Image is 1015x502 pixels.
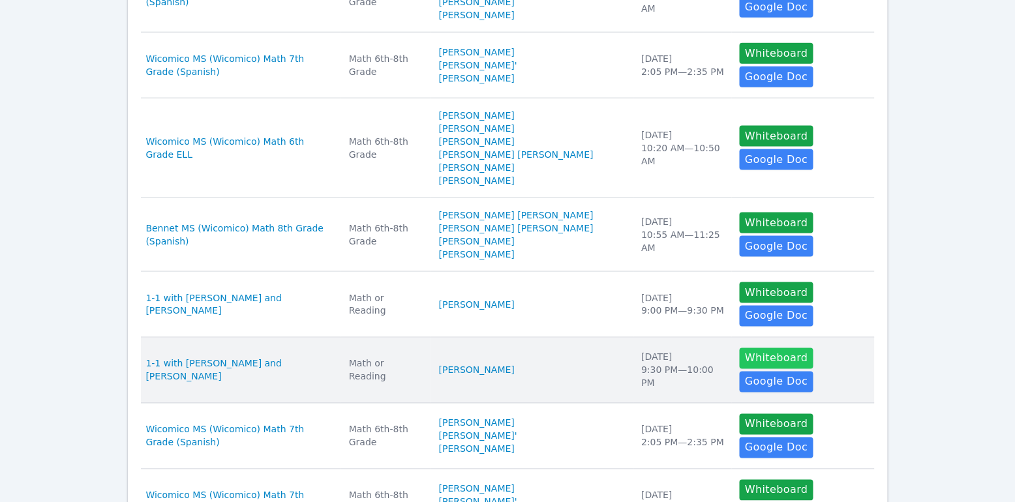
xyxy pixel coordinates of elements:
a: [PERSON_NAME] [439,8,515,22]
div: [DATE] 9:00 PM — 9:30 PM [641,291,724,317]
a: [PERSON_NAME] [439,72,515,85]
a: [PERSON_NAME] [439,248,515,261]
button: Whiteboard [740,126,813,147]
tr: Wicomico MS (Wicomico) Math 6th Grade ELLMath 6th-8th Grade[PERSON_NAME][PERSON_NAME][PERSON_NAME... [141,98,875,198]
a: [PERSON_NAME]' [439,59,517,72]
button: Whiteboard [740,348,813,369]
button: Whiteboard [740,282,813,303]
div: Math 6th-8th Grade [349,135,423,161]
a: [PERSON_NAME]' [439,430,517,443]
button: Whiteboard [740,43,813,64]
a: Google Doc [740,372,813,392]
a: [PERSON_NAME] [439,364,515,377]
div: [DATE] 10:55 AM — 11:25 AM [641,215,724,254]
a: [PERSON_NAME] [439,482,515,495]
a: Google Doc [740,437,813,458]
a: Wicomico MS (Wicomico) Math 7th Grade (Spanish) [146,423,333,449]
a: 1-1 with [PERSON_NAME] and [PERSON_NAME] [146,357,333,383]
div: Math 6th-8th Grade [349,222,423,248]
div: Math or Reading [349,291,423,317]
button: Whiteboard [740,213,813,233]
button: Whiteboard [740,414,813,435]
tr: 1-1 with [PERSON_NAME] and [PERSON_NAME]Math or Reading[PERSON_NAME][DATE]9:00 PM—9:30 PMWhiteboa... [141,272,875,338]
a: Wicomico MS (Wicomico) Math 7th Grade (Spanish) [146,52,333,78]
a: [PERSON_NAME] [439,135,515,148]
a: Wicomico MS (Wicomico) Math 6th Grade ELL [146,135,333,161]
a: [PERSON_NAME] [PERSON_NAME] [439,222,594,235]
div: [DATE] 10:20 AM — 10:50 AM [641,128,724,168]
a: Google Doc [740,236,813,257]
a: Google Doc [740,149,813,170]
a: [PERSON_NAME] [439,235,515,248]
tr: Bennet MS (Wicomico) Math 8th Grade (Spanish)Math 6th-8th Grade[PERSON_NAME] [PERSON_NAME][PERSON... [141,198,875,272]
div: Math 6th-8th Grade [349,423,423,449]
div: Math 6th-8th Grade [349,52,423,78]
tr: Wicomico MS (Wicomico) Math 7th Grade (Spanish)Math 6th-8th Grade[PERSON_NAME][PERSON_NAME]'[PERS... [141,404,875,469]
a: Google Doc [740,66,813,87]
div: [DATE] 9:30 PM — 10:00 PM [641,351,724,390]
a: [PERSON_NAME] [439,122,515,135]
a: [PERSON_NAME] [439,109,515,122]
a: Bennet MS (Wicomico) Math 8th Grade (Spanish) [146,222,333,248]
a: [PERSON_NAME] [PERSON_NAME] [PERSON_NAME] [439,148,626,174]
a: [PERSON_NAME] [439,174,515,187]
tr: 1-1 with [PERSON_NAME] and [PERSON_NAME]Math or Reading[PERSON_NAME][DATE]9:30 PM—10:00 PMWhitebo... [141,338,875,404]
div: [DATE] 2:05 PM — 2:35 PM [641,52,724,78]
button: Whiteboard [740,480,813,501]
a: Google Doc [740,306,813,327]
tr: Wicomico MS (Wicomico) Math 7th Grade (Spanish)Math 6th-8th Grade[PERSON_NAME][PERSON_NAME]'[PERS... [141,33,875,98]
a: [PERSON_NAME] [439,417,515,430]
a: [PERSON_NAME] [PERSON_NAME] [439,209,594,222]
a: [PERSON_NAME] [439,443,515,456]
a: [PERSON_NAME] [439,46,515,59]
div: Math or Reading [349,357,423,383]
a: [PERSON_NAME] [439,298,515,311]
a: 1-1 with [PERSON_NAME] and [PERSON_NAME] [146,291,333,317]
div: [DATE] 2:05 PM — 2:35 PM [641,423,724,449]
